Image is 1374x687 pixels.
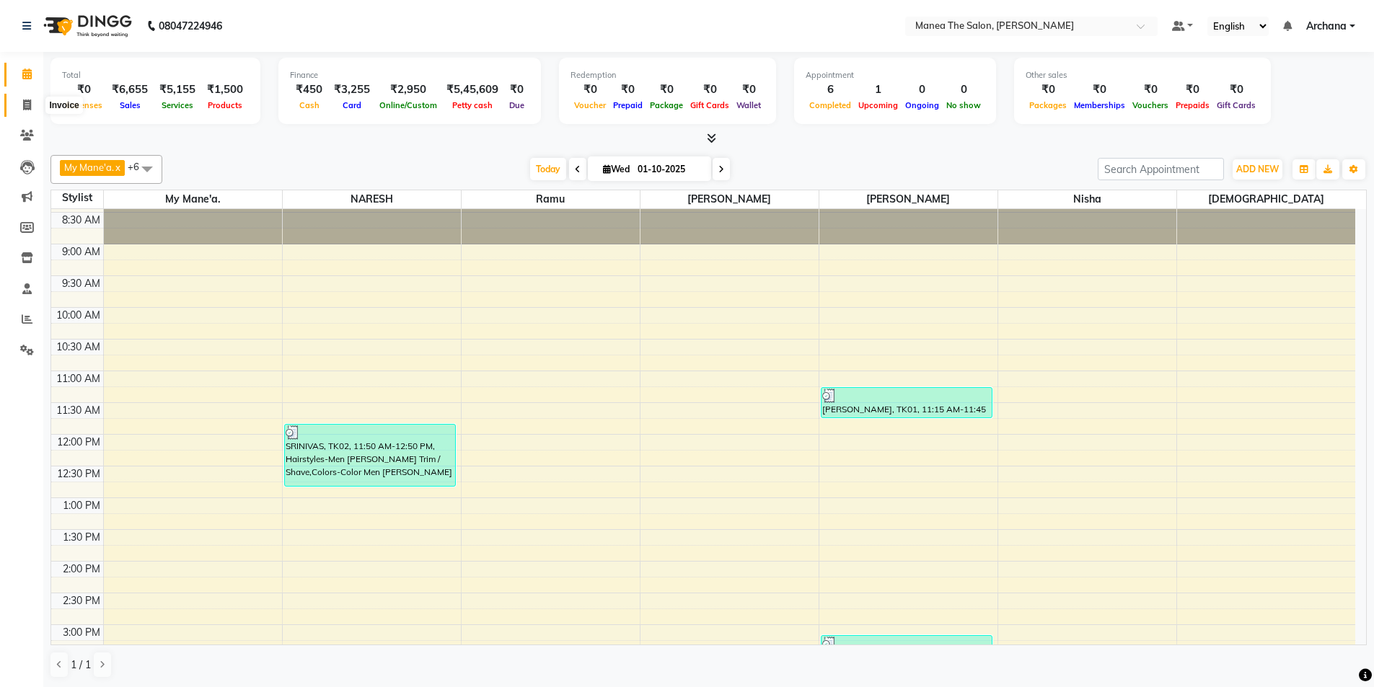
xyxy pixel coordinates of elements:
[116,100,144,110] span: Sales
[806,81,855,98] div: 6
[53,308,103,323] div: 10:00 AM
[54,435,103,450] div: 12:00 PM
[296,100,323,110] span: Cash
[646,100,687,110] span: Package
[104,190,282,208] span: My Mane'a.
[819,190,998,208] span: [PERSON_NAME]
[1306,19,1347,34] span: Archana
[201,81,249,98] div: ₹1,500
[154,81,201,98] div: ₹5,155
[376,100,441,110] span: Online/Custom
[339,100,365,110] span: Card
[640,190,819,208] span: [PERSON_NAME]
[855,81,902,98] div: 1
[1129,81,1172,98] div: ₹0
[59,276,103,291] div: 9:30 AM
[283,190,461,208] span: NARESH
[1129,100,1172,110] span: Vouchers
[60,562,103,577] div: 2:00 PM
[633,159,705,180] input: 2025-10-01
[60,498,103,513] div: 1:00 PM
[462,190,640,208] span: Ramu
[1213,81,1259,98] div: ₹0
[902,100,943,110] span: Ongoing
[733,100,765,110] span: Wallet
[687,100,733,110] span: Gift Cards
[1172,100,1213,110] span: Prepaids
[1177,190,1356,208] span: [DEMOGRAPHIC_DATA]
[646,81,687,98] div: ₹0
[449,100,496,110] span: Petty cash
[376,81,441,98] div: ₹2,950
[506,100,528,110] span: Due
[806,100,855,110] span: Completed
[285,425,456,486] div: SRINIVAS, TK02, 11:50 AM-12:50 PM, Hairstyles-Men [PERSON_NAME] Trim / Shave,Colors-Color Men [PE...
[687,81,733,98] div: ₹0
[1026,81,1070,98] div: ₹0
[53,371,103,386] div: 11:00 AM
[806,69,985,81] div: Appointment
[1172,81,1213,98] div: ₹0
[1070,81,1129,98] div: ₹0
[530,158,566,180] span: Today
[328,81,376,98] div: ₹3,255
[60,530,103,545] div: 1:30 PM
[571,100,609,110] span: Voucher
[733,81,765,98] div: ₹0
[822,388,992,417] div: [PERSON_NAME], TK01, 11:15 AM-11:45 AM, Hairstyles-Men [PERSON_NAME] Trim / Shave
[204,100,246,110] span: Products
[53,340,103,355] div: 10:30 AM
[62,69,249,81] div: Total
[54,466,103,482] div: 12:30 PM
[571,69,765,81] div: Redemption
[609,81,646,98] div: ₹0
[37,6,136,46] img: logo
[902,81,943,98] div: 0
[60,625,103,640] div: 3:00 PM
[290,81,328,98] div: ₹450
[59,213,103,228] div: 8:30 AM
[128,161,150,172] span: +6
[158,100,197,110] span: Services
[159,6,222,46] b: 08047224946
[609,100,646,110] span: Prepaid
[1098,158,1224,180] input: Search Appointment
[998,190,1176,208] span: nisha
[855,100,902,110] span: Upcoming
[62,81,106,98] div: ₹0
[571,81,609,98] div: ₹0
[60,593,103,608] div: 2:30 PM
[53,403,103,418] div: 11:30 AM
[71,657,91,673] span: 1 / 1
[504,81,529,98] div: ₹0
[1236,164,1279,174] span: ADD NEW
[1026,69,1259,81] div: Other sales
[441,81,504,98] div: ₹5,45,609
[1026,100,1070,110] span: Packages
[51,190,103,205] div: Stylist
[290,69,529,81] div: Finance
[45,97,82,114] div: Invoice
[64,161,114,173] span: My Mane'a.
[1070,100,1129,110] span: Memberships
[106,81,154,98] div: ₹6,655
[943,81,985,98] div: 0
[599,164,633,174] span: Wed
[114,161,120,173] a: x
[1213,100,1259,110] span: Gift Cards
[943,100,985,110] span: No show
[1233,159,1282,179] button: ADD NEW
[59,244,103,260] div: 9:00 AM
